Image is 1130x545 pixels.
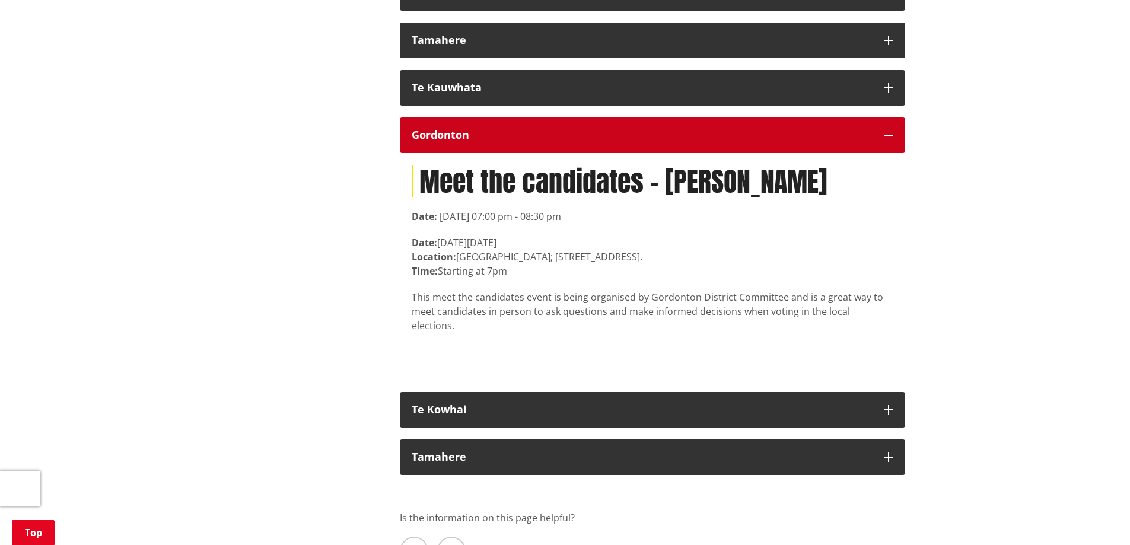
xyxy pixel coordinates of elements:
p: [GEOGRAPHIC_DATA]; [STREET_ADDRESS]. Starting at 7pm [412,250,893,278]
p: This meet the candidates event is being organised by Gordonton District Committee and is a great ... [412,290,893,333]
div: Tamahere [412,34,872,46]
h1: Meet the candidates - [PERSON_NAME] [412,165,893,197]
strong: Date: [412,210,437,223]
time: [DATE] [467,236,496,249]
strong: Time: [412,264,438,278]
button: Tamahere [400,439,905,475]
button: Gordonton [400,117,905,153]
div: Tamahere [412,451,872,463]
div: [DATE] [412,235,893,250]
time: [DATE] 07:00 pm - 08:30 pm [440,210,561,223]
iframe: Messenger Launcher [1075,495,1118,538]
strong: Location: [412,250,456,263]
p: Is the information on this page helpful? [400,511,905,525]
button: Tamahere [400,23,905,58]
a: Top [12,520,55,545]
strong: Te Kowhai [412,402,467,416]
button: Te Kauwhata [400,70,905,106]
strong: Gordonton [412,128,469,142]
div: Te Kauwhata [412,82,872,94]
button: Te Kowhai [400,392,905,428]
strong: Date: [412,236,437,249]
